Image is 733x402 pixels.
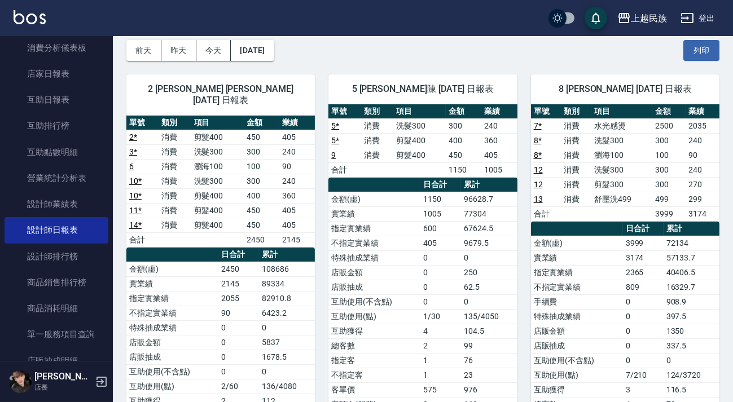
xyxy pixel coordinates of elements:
a: 營業統計分析表 [5,165,108,191]
th: 單號 [126,116,159,130]
td: 消費 [159,174,191,188]
button: 昨天 [161,40,196,61]
td: 0 [420,280,461,294]
a: 設計師業績表 [5,191,108,217]
span: 5 [PERSON_NAME]陳 [DATE] 日報表 [342,83,503,95]
td: 洗髮300 [191,174,244,188]
th: 項目 [591,104,652,119]
td: 消費 [361,118,393,133]
td: 不指定實業績 [126,306,218,320]
td: 剪髮400 [191,203,244,218]
th: 累計 [461,178,517,192]
td: 消費 [159,188,191,203]
td: 互助使用(不含點) [126,364,218,379]
td: 1150 [420,192,461,206]
td: 600 [420,221,461,236]
td: 舒壓洗499 [591,192,652,206]
button: 列印 [683,40,719,61]
td: 不指定客 [328,368,420,382]
td: 57133.7 [664,250,719,265]
a: 互助點數明細 [5,139,108,165]
td: 消費 [159,218,191,232]
th: 累計 [259,248,315,262]
span: 8 [PERSON_NAME] [DATE] 日報表 [545,83,706,95]
div: 上越民族 [631,11,667,25]
td: 0 [420,265,461,280]
td: 3174 [623,250,664,265]
td: 67624.5 [461,221,517,236]
td: 136/4080 [259,379,315,394]
td: 90 [279,159,315,174]
td: 1678.5 [259,350,315,364]
td: 2145 [218,276,259,291]
td: 0 [420,294,461,309]
button: 今天 [196,40,231,61]
td: 450 [244,130,279,144]
td: 4 [420,324,461,338]
td: 實業績 [328,206,420,221]
td: 0 [218,364,259,379]
td: 0 [623,353,664,368]
a: 9 [331,151,336,160]
td: 指定實業績 [531,265,623,280]
td: 1005 [481,162,517,177]
td: 135/4050 [461,309,517,324]
td: 62.5 [461,280,517,294]
td: 特殊抽成業績 [328,250,420,265]
td: 300 [446,118,481,133]
td: 消費 [361,133,393,148]
td: 1 [420,368,461,382]
td: 0 [420,250,461,265]
table: a dense table [328,104,517,178]
th: 金額 [244,116,279,130]
td: 互助獲得 [328,324,420,338]
td: 2450 [218,262,259,276]
td: 1 [420,353,461,368]
td: 400 [446,133,481,148]
td: 消費 [561,192,592,206]
td: 店販抽成 [126,350,218,364]
td: 店販金額 [328,265,420,280]
td: 洗髮300 [591,133,652,148]
td: 2035 [686,118,719,133]
td: 405 [420,236,461,250]
td: 指定實業績 [328,221,420,236]
td: 店販金額 [531,324,623,338]
td: 總客數 [328,338,420,353]
td: 397.5 [664,309,719,324]
td: 90 [686,148,719,162]
td: 2055 [218,291,259,306]
td: 72134 [664,236,719,250]
img: Logo [14,10,46,24]
td: 金額(虛) [531,236,623,250]
td: 400 [244,188,279,203]
td: 405 [279,218,315,232]
a: 12 [534,165,543,174]
td: 77304 [461,206,517,221]
td: 90 [218,306,259,320]
td: 300 [244,144,279,159]
td: 合計 [531,206,561,221]
td: 809 [623,280,664,294]
th: 業績 [686,104,719,119]
td: 3 [623,382,664,397]
td: 手續費 [531,294,623,309]
button: 登出 [676,8,719,29]
td: 瀏海100 [191,159,244,174]
td: 108686 [259,262,315,276]
td: 99 [461,338,517,353]
td: 店販抽成 [328,280,420,294]
td: 消費 [159,144,191,159]
a: 店家日報表 [5,61,108,87]
td: 特殊抽成業績 [126,320,218,335]
td: 360 [481,133,517,148]
td: 976 [461,382,517,397]
td: 76 [461,353,517,368]
td: 0 [218,335,259,350]
td: 消費 [561,148,592,162]
a: 12 [534,180,543,189]
td: 360 [279,188,315,203]
td: 0 [218,350,259,364]
td: 洗髮300 [191,144,244,159]
td: 0 [218,320,259,335]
